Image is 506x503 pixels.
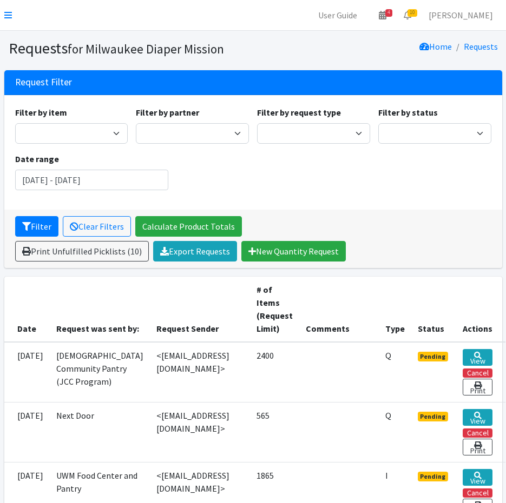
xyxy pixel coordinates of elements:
[241,241,346,261] a: New Quantity Request
[257,106,341,119] label: Filter by request type
[419,41,452,52] a: Home
[418,352,449,361] span: Pending
[385,470,388,481] abbr: Individual
[463,409,492,426] a: View
[135,216,242,237] a: Calculate Product Totals
[420,4,502,26] a: [PERSON_NAME]
[463,439,492,455] a: Print
[150,342,250,403] td: <[EMAIL_ADDRESS][DOMAIN_NAME]>
[411,277,457,342] th: Status
[463,349,492,366] a: View
[463,488,492,498] button: Cancel
[68,41,224,57] small: for Milwaukee Diaper Mission
[250,277,299,342] th: # of Items (Request Limit)
[150,402,250,462] td: <[EMAIL_ADDRESS][DOMAIN_NAME]>
[385,350,391,361] abbr: Quantity
[463,368,492,378] button: Cancel
[463,469,492,486] a: View
[4,342,50,403] td: [DATE]
[15,216,58,237] button: Filter
[463,428,492,438] button: Cancel
[418,412,449,421] span: Pending
[15,77,72,88] h3: Request Filter
[250,402,299,462] td: 565
[15,241,149,261] a: Print Unfulfilled Picklists (10)
[378,106,438,119] label: Filter by status
[50,402,150,462] td: Next Door
[385,410,391,421] abbr: Quantity
[4,277,50,342] th: Date
[9,39,249,58] h1: Requests
[418,472,449,481] span: Pending
[250,342,299,403] td: 2400
[456,277,505,342] th: Actions
[50,342,150,403] td: [DEMOGRAPHIC_DATA] Community Pantry (JCC Program)
[379,277,411,342] th: Type
[15,170,168,190] input: January 1, 2011 - December 31, 2011
[310,4,366,26] a: User Guide
[408,9,417,17] span: 10
[385,9,392,17] span: 4
[299,277,379,342] th: Comments
[150,277,250,342] th: Request Sender
[464,41,498,52] a: Requests
[153,241,237,261] a: Export Requests
[15,106,67,119] label: Filter by item
[463,379,492,395] a: Print
[395,4,420,26] a: 10
[4,402,50,462] td: [DATE]
[50,277,150,342] th: Request was sent by:
[136,106,199,119] label: Filter by partner
[63,216,131,237] a: Clear Filters
[370,4,395,26] a: 4
[15,152,59,165] label: Date range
